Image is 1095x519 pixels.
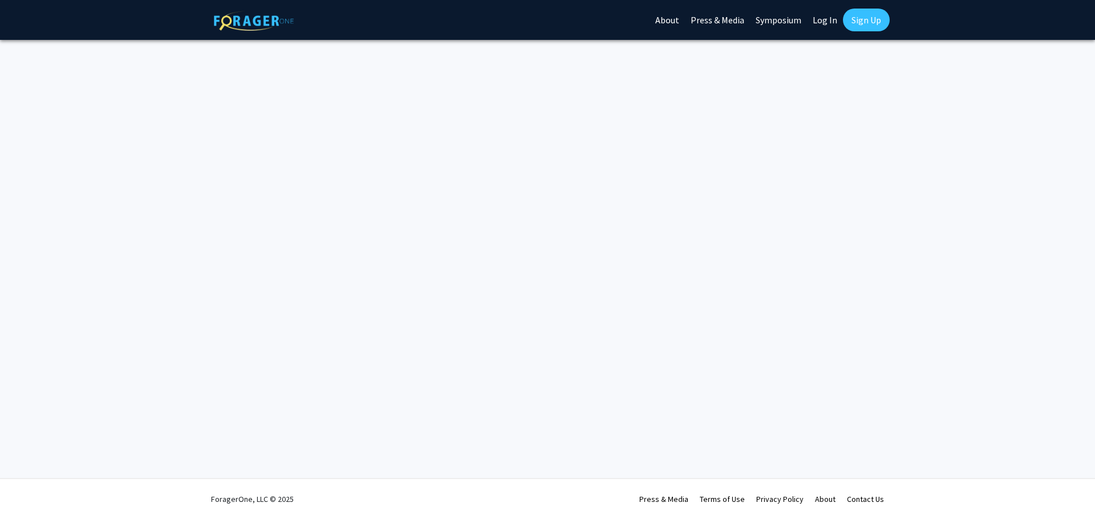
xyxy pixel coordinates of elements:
a: About [815,494,836,504]
div: ForagerOne, LLC © 2025 [211,479,294,519]
a: Privacy Policy [756,494,804,504]
a: Press & Media [639,494,688,504]
img: ForagerOne Logo [214,11,294,31]
a: Contact Us [847,494,884,504]
a: Terms of Use [700,494,745,504]
a: Sign Up [843,9,890,31]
